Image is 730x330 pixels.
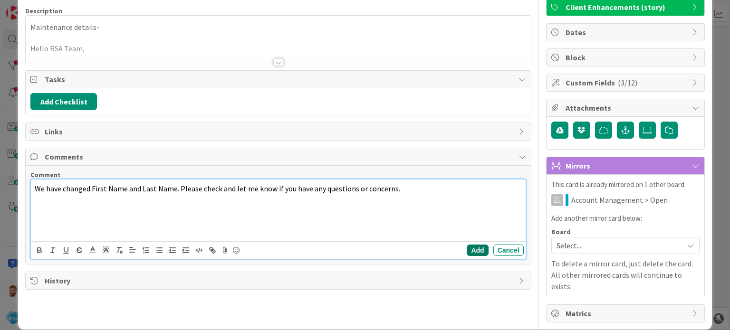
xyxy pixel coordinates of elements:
span: Dates [566,27,687,38]
span: Metrics [566,308,687,319]
button: Add [467,245,488,256]
span: Links [45,126,513,137]
span: Comment [30,170,61,179]
button: Add Checklist [30,93,97,110]
p: Add another mirror card below: [551,213,700,224]
p: Maintenance details- [30,22,526,33]
p: This card is already mirrored on 1 other board. [551,179,700,190]
span: Mirrors [566,160,687,171]
button: Cancel [493,245,524,256]
span: Client Enhancements (story) [566,1,687,13]
span: Attachments [566,102,687,113]
span: Block [566,52,687,63]
span: Comments [45,151,513,162]
span: Board [551,228,571,235]
span: Account Management > Open [571,194,668,206]
span: ( 3/12 ) [618,78,637,87]
span: History [45,275,513,286]
span: Select... [557,239,678,252]
span: Tasks [45,74,513,85]
span: Custom Fields [566,77,687,88]
p: To delete a mirror card, just delete the card. All other mirrored cards will continue to exists. [551,258,700,292]
span: Description [25,7,62,15]
span: We have changed First Name and Last Name. Please check and let me know if you have any questions ... [35,184,400,193]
